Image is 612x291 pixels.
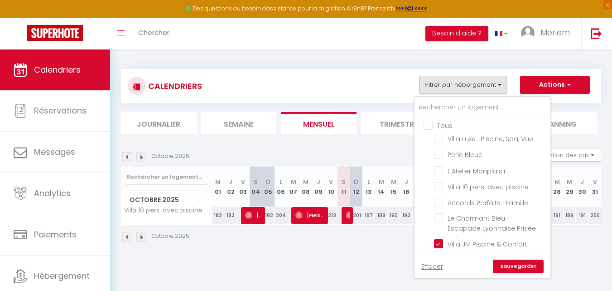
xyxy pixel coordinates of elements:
li: Semaine [201,112,277,134]
abbr: M [291,178,296,186]
th: 28 [551,167,564,207]
img: Super Booking [27,25,83,41]
a: >>> ICI <<<< [395,5,427,12]
li: Trimestre [361,112,437,134]
th: 11 [337,167,350,207]
span: Analytics [34,187,71,199]
li: Planning [521,112,597,134]
span: [PERSON_NAME] [346,207,350,224]
span: L’Atelier Monplaisir [448,167,506,176]
li: Mensuel [281,112,357,134]
th: 17 [413,167,425,207]
input: Rechercher un logement... [126,169,207,185]
div: 188 [375,207,388,224]
th: 13 [362,167,375,207]
abbr: M [379,178,384,186]
div: 201 [350,207,362,224]
a: Effacer [421,261,443,271]
div: 190 [388,207,400,224]
img: ... [521,26,535,39]
button: Filtrer par hébergement [419,76,506,94]
th: 08 [300,167,313,207]
abbr: J [317,178,320,186]
span: Hébergement [34,270,90,281]
th: 29 [564,167,576,207]
div: 204 [275,207,287,224]
abbr: J [229,178,232,186]
th: 07 [287,167,300,207]
th: 01 [212,167,225,207]
abbr: M [554,178,560,186]
abbr: M [391,178,396,186]
div: 191 [551,207,564,224]
th: 16 [400,167,413,207]
h3: CALENDRIERS [146,76,202,96]
th: 03 [237,167,250,207]
abbr: V [593,178,597,186]
div: 191 [576,207,588,224]
div: 182 [212,207,225,224]
abbr: J [580,178,584,186]
input: Rechercher un logement... [414,99,550,116]
abbr: D [266,178,270,186]
th: 09 [312,167,325,207]
th: 31 [588,167,601,207]
div: 183 [224,207,237,224]
abbr: V [329,178,333,186]
span: Chercher [138,28,169,37]
span: Paiements [34,229,77,240]
abbr: M [215,178,221,186]
img: logout [591,28,602,39]
span: Calendriers [34,64,81,75]
div: 250 [588,207,601,224]
abbr: L [367,178,370,186]
a: Sauvegarder [493,260,544,273]
th: 05 [262,167,275,207]
button: Gestion des prix [534,148,601,162]
th: 30 [576,167,588,207]
li: Journalier [121,112,197,134]
th: 15 [388,167,400,207]
div: 192 [400,207,413,224]
abbr: L [279,178,282,186]
th: 02 [224,167,237,207]
th: 10 [325,167,337,207]
button: Actions [520,76,590,94]
th: 04 [250,167,262,207]
span: Meriem [540,27,570,38]
span: Octobre 2025 [121,193,212,207]
th: 12 [350,167,362,207]
a: Chercher [131,18,176,49]
div: 182 [262,207,275,224]
abbr: J [405,178,408,186]
span: Le Charmant Bleu - Escapade Lyonnaise Prisée [448,214,536,233]
p: Octobre 2025 [152,152,189,161]
abbr: S [254,178,258,186]
abbr: M [567,178,572,186]
div: 213 [325,207,337,224]
div: 189 [564,207,576,224]
span: [PERSON_NAME] [245,207,262,224]
abbr: M [303,178,308,186]
span: Réservations [34,105,87,116]
span: Accords Parfaits : Famille [448,198,528,207]
span: Villa 10 pers. avec piscine [123,207,202,214]
div: Filtrer par hébergement [414,96,551,279]
button: Besoin d'aide ? [425,26,488,41]
abbr: S [342,178,346,186]
p: Octobre 2025 [152,232,189,241]
span: Messages [34,146,75,158]
a: ... Meriem [514,18,581,49]
th: 06 [275,167,287,207]
abbr: V [241,178,245,186]
th: 14 [375,167,388,207]
span: [PERSON_NAME] [295,207,325,224]
span: Villa 10 pers. avec piscine [448,182,529,192]
div: 187 [362,207,375,224]
abbr: D [354,178,358,186]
